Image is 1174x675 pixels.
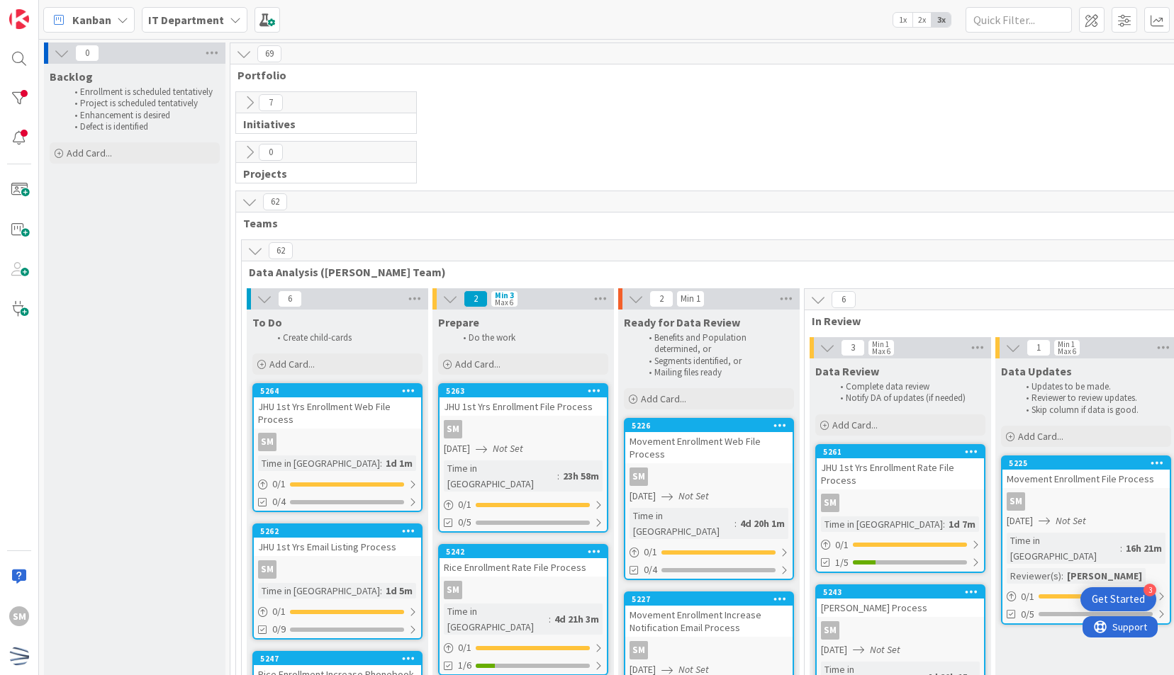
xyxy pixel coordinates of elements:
[382,455,416,471] div: 1d 1m
[243,166,398,181] span: Projects
[1002,470,1170,488] div: Movement Enrollment File Process
[932,13,951,27] span: 3x
[835,538,849,552] span: 0 / 1
[272,622,286,637] span: 0/9
[817,586,984,617] div: 5243[PERSON_NAME] Process
[641,356,792,367] li: Segments identified, or
[258,433,276,451] div: SM
[945,516,979,532] div: 1d 7m
[625,543,793,561] div: 0/1
[817,586,984,599] div: 5243
[30,2,65,19] span: Support
[440,385,607,397] div: 5263
[1007,492,1025,511] div: SM
[440,545,607,577] div: 5242Rice Enrollment Rate File Process
[1120,540,1122,556] span: :
[72,11,111,28] span: Kanban
[440,581,607,599] div: SM
[1058,341,1075,348] div: Min 1
[872,341,889,348] div: Min 1
[269,242,293,259] span: 62
[258,583,380,599] div: Time in [GEOGRAPHIC_DATA]
[495,299,513,306] div: Max 6
[446,547,607,557] div: 5242
[438,315,479,329] span: Prepare
[630,489,656,504] span: [DATE]
[458,497,471,512] span: 0 / 1
[1018,430,1063,443] span: Add Card...
[625,641,793,659] div: SM
[440,397,607,416] div: JHU 1st Yrs Enrollment File Process
[1002,588,1170,606] div: 0/1
[260,526,421,536] div: 5262
[254,475,421,493] div: 0/1
[1002,457,1170,470] div: 5225
[641,332,792,356] li: Benefits and Population determined, or
[458,515,471,530] span: 0/5
[737,516,788,531] div: 4d 20h 1m
[551,611,603,627] div: 4d 21h 3m
[632,594,793,604] div: 5227
[823,587,984,597] div: 5243
[258,455,380,471] div: Time in [GEOGRAPHIC_DATA]
[1007,514,1033,528] span: [DATE]
[446,386,607,396] div: 5263
[444,460,557,492] div: Time in [GEOGRAPHIC_DATA]
[644,562,657,577] span: 0/4
[260,386,421,396] div: 5264
[278,290,302,307] span: 6
[625,419,793,432] div: 5226
[259,144,283,161] span: 0
[817,536,984,554] div: 0/1
[832,392,983,404] li: Notify DA of updates (if needed)
[893,13,912,27] span: 1x
[254,525,421,556] div: 5262JHU 1st Yrs Email Listing Process
[644,545,657,560] span: 0 / 1
[817,621,984,640] div: SM
[625,593,793,637] div: 5227Movement Enrollment Increase Notification Email Process
[630,641,648,659] div: SM
[382,583,416,599] div: 1d 5m
[254,385,421,429] div: 5264JHU 1st Yrs Enrollment Web File Process
[444,603,549,635] div: Time in [GEOGRAPHIC_DATA]
[254,538,421,556] div: JHU 1st Yrs Email Listing Process
[1063,568,1146,584] div: [PERSON_NAME]
[254,560,421,579] div: SM
[832,291,856,308] span: 6
[1021,607,1034,622] span: 0/5
[641,392,686,405] span: Add Card...
[1007,533,1120,564] div: Time in [GEOGRAPHIC_DATA]
[1001,364,1072,378] span: Data Updates
[9,9,29,29] img: Visit kanbanzone.com
[272,494,286,509] span: 0/4
[67,147,112,159] span: Add Card...
[272,477,286,492] span: 0 / 1
[559,468,603,484] div: 23h 58m
[549,611,551,627] span: :
[1056,514,1086,527] i: Not Set
[455,332,606,344] li: Do the work
[912,13,932,27] span: 2x
[254,397,421,429] div: JHU 1st Yrs Enrollment Web File Process
[632,421,793,431] div: 5226
[625,432,793,463] div: Movement Enrollment Web File Process
[263,193,287,210] span: 62
[841,339,865,356] span: 3
[440,420,607,438] div: SM
[678,489,709,502] i: Not Set
[254,603,421,620] div: 0/1
[1021,589,1034,604] span: 0 / 1
[1092,592,1145,606] div: Get Started
[254,525,421,538] div: 5262
[254,433,421,451] div: SM
[380,583,382,599] span: :
[641,367,792,378] li: Mailing files ready
[832,419,878,431] span: Add Card...
[630,508,734,539] div: Time in [GEOGRAPHIC_DATA]
[817,458,984,489] div: JHU 1st Yrs Enrollment Rate File Process
[493,442,523,455] i: Not Set
[1061,568,1063,584] span: :
[625,467,793,486] div: SM
[966,7,1072,33] input: Quick Filter...
[259,94,283,111] span: 7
